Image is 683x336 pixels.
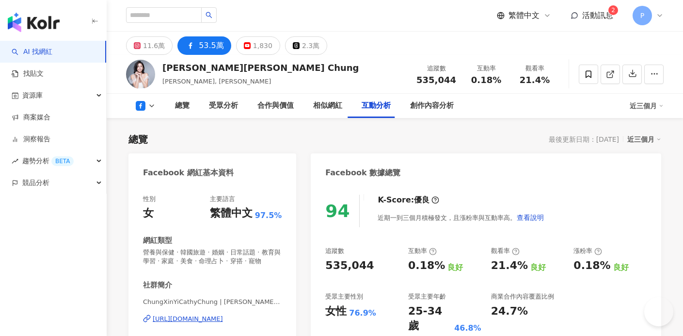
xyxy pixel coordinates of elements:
div: 良好 [447,262,463,273]
div: 94 [325,201,349,221]
div: 相似網紅 [313,100,342,112]
span: 2 [611,7,615,14]
button: 11.6萬 [126,36,173,55]
span: [PERSON_NAME], [PERSON_NAME] [162,78,271,85]
span: ChungXinYiCathyChung | [PERSON_NAME][PERSON_NAME] Chung | [PERSON_NAME] [143,298,282,306]
button: 2.3萬 [285,36,327,55]
div: 商業合作內容覆蓋比例 [491,292,554,301]
img: KOL Avatar [126,60,155,89]
div: 觀看率 [491,247,520,255]
div: 良好 [613,262,629,273]
iframe: Help Scout Beacon - Open [644,297,673,326]
div: 創作內容分析 [410,100,454,112]
span: rise [12,158,18,165]
div: 觀看率 [516,64,553,73]
div: 受眾分析 [209,100,238,112]
span: 535,044 [416,75,456,85]
span: 營養與保健 · 韓國旅遊 · 婚姻 · 日常話題 · 教育與學習 · 家庭 · 美食 · 命理占卜 · 穿搭 · 寵物 [143,248,282,266]
div: 漲粉率 [573,247,602,255]
div: 合作與價值 [257,100,294,112]
div: 0.18% [408,258,445,273]
div: 2.3萬 [302,39,319,52]
div: 追蹤數 [416,64,456,73]
div: 互動率 [468,64,505,73]
button: 查看說明 [516,208,544,227]
img: logo [8,13,60,32]
div: 近三個月 [630,98,664,114]
div: 主要語言 [210,195,235,203]
span: 競品分析 [22,172,49,194]
a: 商案媒合 [12,113,50,122]
div: 互動分析 [362,100,391,112]
div: 53.5萬 [199,39,224,52]
div: BETA [51,156,74,166]
div: 互動率 [408,247,437,255]
div: 24.7% [491,304,528,319]
div: Facebook 網紅基本資料 [143,168,234,178]
span: search [206,12,212,18]
div: 總覽 [175,100,190,112]
div: 總覽 [128,133,148,146]
div: 良好 [530,262,546,273]
div: 535,044 [325,258,374,273]
div: [PERSON_NAME][PERSON_NAME] Chung [162,62,359,74]
div: 0.18% [573,258,610,273]
button: 53.5萬 [177,36,231,55]
div: 近三個月 [627,133,661,146]
div: 女性 [325,304,347,319]
span: 繁體中文 [508,10,540,21]
div: Facebook 數據總覽 [325,168,400,178]
div: 25-34 歲 [408,304,452,334]
div: 女 [143,206,154,221]
button: 1,830 [236,36,280,55]
div: 優良 [414,195,429,205]
div: 網紅類型 [143,235,172,246]
span: 活動訊息 [582,11,613,20]
div: 追蹤數 [325,247,344,255]
div: 1,830 [253,39,272,52]
div: 社群簡介 [143,280,172,290]
div: 繁體中文 [210,206,253,221]
div: 近期一到三個月積極發文，且漲粉率與互動率高。 [378,208,544,227]
span: 查看說明 [517,214,544,221]
a: 洞察報告 [12,134,50,144]
div: 46.8% [454,323,481,334]
div: 76.9% [349,308,376,319]
span: 0.18% [471,75,501,85]
div: [URL][DOMAIN_NAME] [153,315,223,323]
a: 找貼文 [12,69,44,79]
span: 21.4% [520,75,550,85]
sup: 2 [608,5,618,15]
span: 趨勢分析 [22,150,74,172]
a: [URL][DOMAIN_NAME] [143,315,282,323]
span: 97.5% [255,210,282,221]
span: 資源庫 [22,84,43,106]
div: 受眾主要性別 [325,292,363,301]
a: searchAI 找網紅 [12,47,52,57]
div: 性別 [143,195,156,203]
div: 受眾主要年齡 [408,292,446,301]
div: 最後更新日期：[DATE] [549,135,619,143]
div: 21.4% [491,258,528,273]
div: K-Score : [378,195,439,205]
span: P [640,10,644,21]
div: 11.6萬 [143,39,165,52]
